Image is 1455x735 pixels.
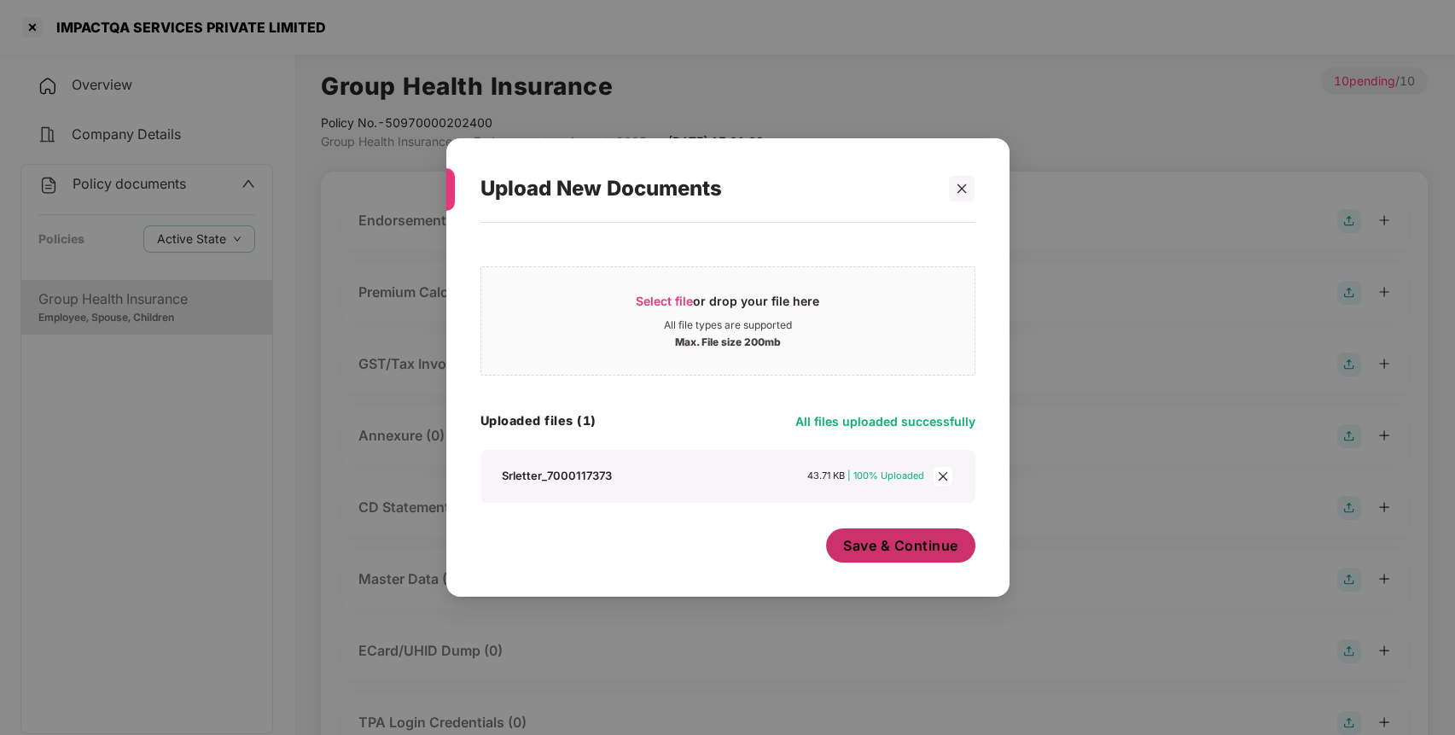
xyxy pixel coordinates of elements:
h4: Uploaded files (1) [480,412,597,429]
div: or drop your file here [636,293,819,318]
span: close [956,183,968,195]
button: Save & Continue [826,528,975,563]
span: | 100% Uploaded [847,470,924,481]
div: Upload New Documents [480,155,934,222]
span: 43.71 KB [807,470,845,481]
span: close [934,467,952,486]
div: All file types are supported [664,318,792,332]
div: Srletter_7000117373 [502,468,612,483]
span: Save & Continue [843,536,958,555]
span: All files uploaded successfully [795,414,975,429]
span: Select file [636,294,693,308]
span: Select fileor drop your file hereAll file types are supportedMax. File size 200mb [481,280,975,362]
div: Max. File size 200mb [675,332,781,349]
